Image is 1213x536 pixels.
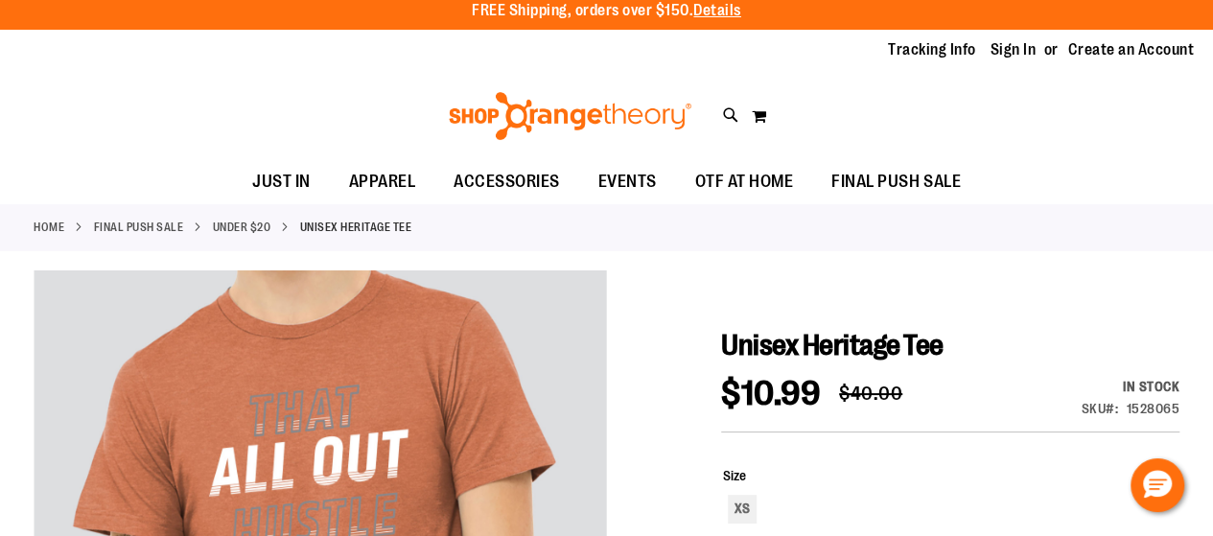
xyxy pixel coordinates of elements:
button: Hello, have a question? Let’s chat. [1131,458,1184,512]
span: Unisex Heritage Tee [721,329,944,361]
a: Details [693,2,741,19]
div: Availability [1082,377,1180,396]
a: OTF AT HOME [676,160,813,204]
span: APPAREL [349,160,416,203]
a: Sign In [991,39,1037,60]
img: Shop Orangetheory [446,92,694,140]
span: JUST IN [252,160,311,203]
a: FINAL PUSH SALE [812,160,980,203]
span: $10.99 [721,374,820,413]
div: In stock [1082,377,1180,396]
a: FINAL PUSH SALE [94,219,184,236]
span: $40.00 [839,383,902,405]
strong: SKU [1082,401,1119,416]
span: OTF AT HOME [695,160,794,203]
div: 1528065 [1127,399,1180,418]
a: Create an Account [1068,39,1195,60]
a: EVENTS [579,160,676,204]
span: ACCESSORIES [454,160,560,203]
a: JUST IN [233,160,330,204]
span: Size [723,468,746,483]
a: ACCESSORIES [434,160,579,204]
span: FINAL PUSH SALE [831,160,961,203]
a: Home [34,219,64,236]
a: Under $20 [213,219,271,236]
a: APPAREL [330,160,435,204]
strong: Unisex Heritage Tee [300,219,412,236]
a: Tracking Info [888,39,976,60]
div: XS [728,495,757,524]
span: EVENTS [598,160,657,203]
